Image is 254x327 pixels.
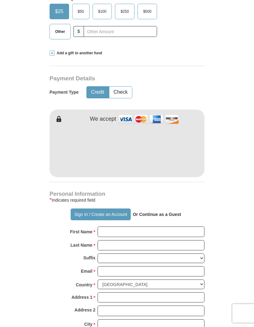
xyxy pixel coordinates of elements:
span: $250 [117,7,132,16]
h4: We accept [90,116,116,123]
span: $25 [52,7,67,16]
span: $50 [75,7,87,16]
strong: Last Name [71,241,93,249]
button: Check [109,87,132,98]
strong: Address 1 [72,293,93,302]
div: Indicates required field [50,196,204,204]
strong: Or Continue as a Guest [133,212,181,217]
span: Add a gift to another fund [55,51,102,56]
span: Other [52,27,68,36]
h5: Payment Type [50,90,79,95]
button: Credit [87,87,109,98]
strong: Country [76,280,93,289]
span: $500 [140,7,155,16]
strong: Suffix [83,253,95,262]
h4: Personal Information [50,191,204,196]
strong: First Name [70,227,92,236]
img: credit cards accepted [118,113,180,126]
h3: Payment Details [50,75,208,82]
strong: Address 2 [74,306,95,314]
span: $ [73,26,84,37]
span: $100 [95,7,110,16]
input: Other Amount [84,26,157,37]
strong: Email [81,267,92,275]
button: Sign In / Create an Account [71,208,130,220]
